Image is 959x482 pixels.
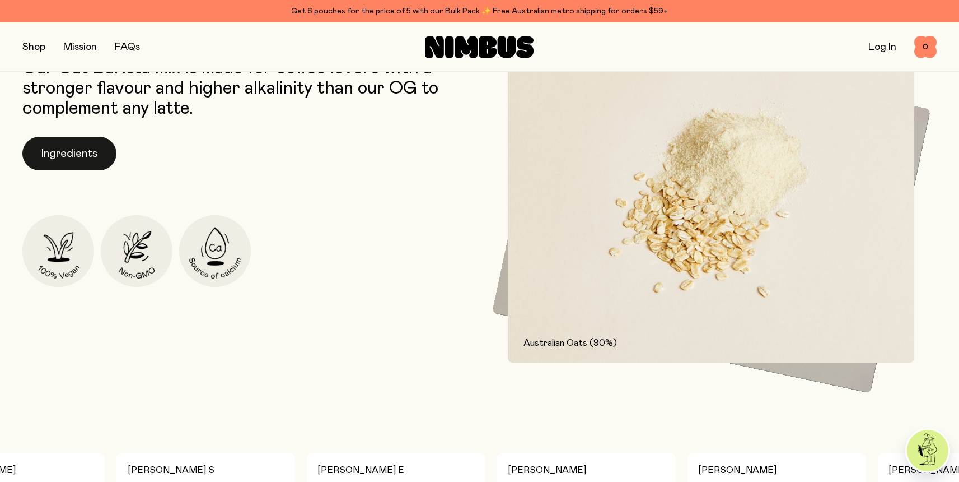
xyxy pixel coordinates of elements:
button: 0 [914,36,937,58]
div: Get 6 pouches for the price of 5 with our Bulk Pack ✨ Free Australian metro shipping for orders $59+ [22,4,937,18]
p: Our Oat Barista mix is made for coffee lovers with a stronger flavour and higher alkalinity than ... [22,58,474,119]
a: FAQs [115,42,140,52]
button: Ingredients [22,137,116,170]
img: Raw oats and oats in powdered form [508,58,915,364]
h4: [PERSON_NAME] [508,462,665,479]
h4: [PERSON_NAME] S [128,462,284,479]
p: Australian Oats (90%) [523,336,899,350]
h4: [PERSON_NAME] [698,462,855,479]
a: Log In [868,42,896,52]
h4: [PERSON_NAME] E [317,462,474,479]
a: Mission [63,42,97,52]
img: agent [907,430,948,471]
